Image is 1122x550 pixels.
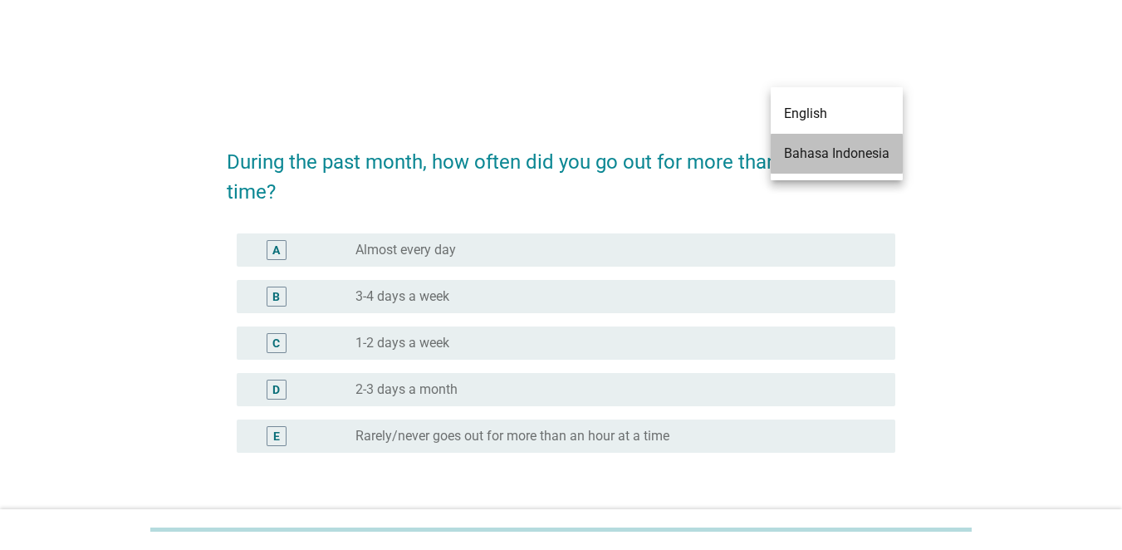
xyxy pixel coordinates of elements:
[784,144,889,164] div: Bahasa Indonesia
[272,287,280,305] div: B
[784,104,889,124] div: English
[355,242,456,258] label: Almost every day
[272,334,280,351] div: C
[273,427,280,444] div: E
[272,381,280,398] div: D
[355,381,458,398] label: 2-3 days a month
[355,335,449,351] label: 1-2 days a week
[355,288,449,305] label: 3-4 days a week
[227,130,895,207] h2: During the past month, how often did you go out for more than an hour at a time?
[355,428,669,444] label: Rarely/never goes out for more than an hour at a time
[272,241,280,258] div: A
